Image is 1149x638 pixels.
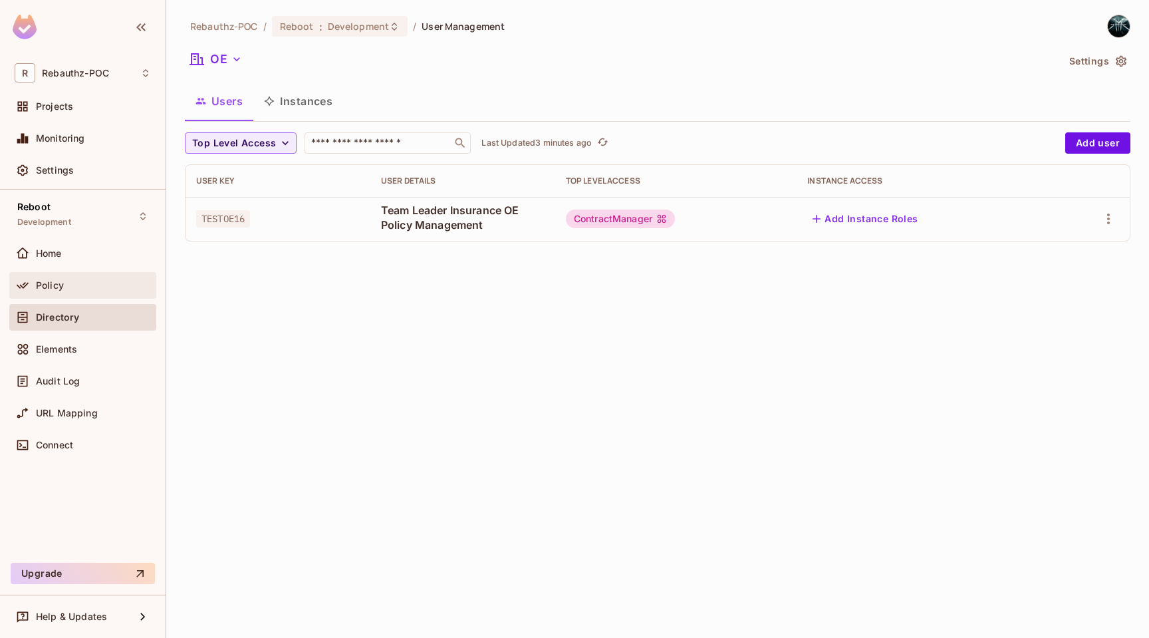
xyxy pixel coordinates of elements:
span: Monitoring [36,133,85,144]
div: Instance Access [807,176,1040,186]
span: Click to refresh data [592,135,610,151]
button: Users [185,84,253,118]
button: refresh [594,135,610,151]
span: Development [328,20,389,33]
span: URL Mapping [36,408,98,418]
span: Reboot [17,202,51,212]
span: the active workspace [190,20,258,33]
span: Top Level Access [192,135,276,152]
span: Policy [36,280,64,291]
button: Add Instance Roles [807,208,923,230]
span: Help & Updates [36,611,107,622]
span: Team Leader Insurance OE Policy Management [381,203,545,232]
button: Instances [253,84,343,118]
p: Last Updated 3 minutes ago [481,138,592,148]
div: ContractManager [566,210,675,228]
li: / [413,20,416,33]
img: SReyMgAAAABJRU5ErkJggg== [13,15,37,39]
button: Upgrade [11,563,155,584]
div: User Key [196,176,360,186]
li: / [263,20,267,33]
button: Top Level Access [185,132,297,154]
span: User Management [422,20,505,33]
span: refresh [597,136,608,150]
img: Arunkumar T [1108,15,1130,37]
button: Settings [1064,51,1130,72]
span: R [15,63,35,82]
span: : [319,21,323,32]
span: Connect [36,440,73,450]
button: OE [185,49,247,70]
span: Home [36,248,62,259]
span: TESTOE16 [196,210,250,228]
span: Settings [36,165,74,176]
span: Reboot [280,20,314,33]
span: Directory [36,312,79,323]
button: Add user [1065,132,1130,154]
span: Development [17,217,71,228]
span: Audit Log [36,376,80,387]
div: User Details [381,176,545,186]
div: Top Level Access [566,176,787,186]
span: Projects [36,101,73,112]
span: Workspace: Rebauthz-POC [42,68,109,79]
span: Elements [36,344,77,355]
